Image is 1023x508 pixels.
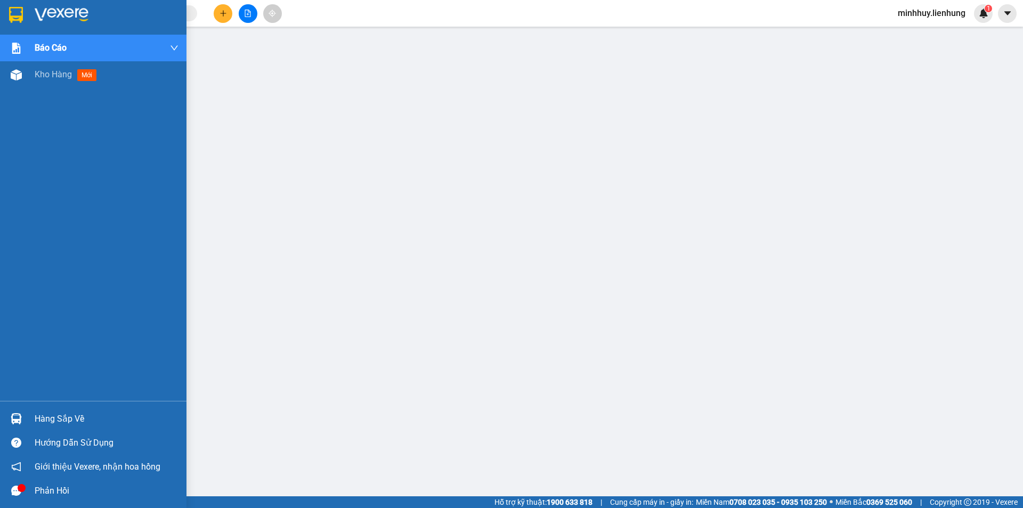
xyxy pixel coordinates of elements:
span: Cung cấp máy in - giấy in: [610,496,693,508]
span: message [11,486,21,496]
div: Hàng sắp về [35,411,178,427]
span: plus [220,10,227,17]
img: logo-vxr [9,7,23,23]
span: | [600,496,602,508]
span: mới [77,69,96,81]
sup: 1 [985,5,992,12]
strong: 1900 633 818 [547,498,592,506]
button: aim [263,4,282,23]
span: Miền Bắc [835,496,912,508]
span: Kho hàng [35,69,72,79]
img: warehouse-icon [11,413,22,424]
button: caret-down [998,4,1017,23]
span: notification [11,462,21,472]
img: icon-new-feature [979,9,988,18]
strong: 0369 525 060 [866,498,912,506]
strong: 0708 023 035 - 0935 103 250 [729,498,827,506]
span: caret-down [1003,9,1012,18]
span: 1 [986,5,990,12]
div: Phản hồi [35,483,178,499]
span: Báo cáo [35,41,67,54]
div: Hướng dẫn sử dụng [35,435,178,451]
span: Giới thiệu Vexere, nhận hoa hồng [35,460,160,473]
button: file-add [239,4,257,23]
button: plus [214,4,232,23]
img: solution-icon [11,43,22,54]
span: file-add [244,10,251,17]
span: Miền Nam [696,496,827,508]
span: ⚪️ [830,500,833,504]
span: aim [269,10,276,17]
span: question-circle [11,438,21,448]
span: copyright [964,498,971,506]
span: down [170,44,178,52]
img: warehouse-icon [11,69,22,80]
span: Hỗ trợ kỹ thuật: [494,496,592,508]
span: | [920,496,922,508]
span: minhhuy.lienhung [889,6,974,20]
